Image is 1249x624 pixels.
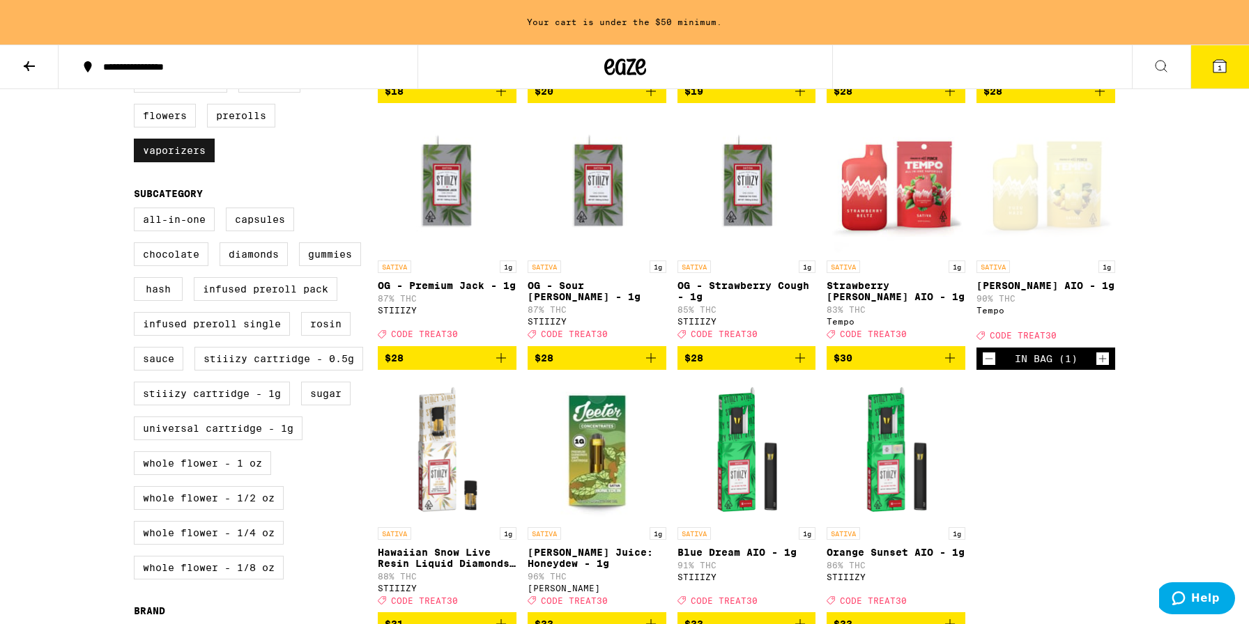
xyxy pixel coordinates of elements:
p: 96% THC [528,572,666,581]
div: STIIIZY [378,306,516,315]
p: Hawaiian Snow Live Resin Liquid Diamonds - 1g [378,547,516,569]
p: 85% THC [677,305,816,314]
iframe: Opens a widget where you can find more information [1159,582,1235,617]
label: STIIIZY Cartridge - 1g [134,382,290,405]
span: CODE TREAT30 [840,596,907,605]
p: SATIVA [528,527,561,540]
span: 1 [1218,63,1222,72]
p: Strawberry [PERSON_NAME] AIO - 1g [827,280,965,302]
p: 87% THC [378,294,516,303]
a: Open page for Strawberry Beltz AIO - 1g from Tempo [827,114,965,345]
img: STIIIZY - OG - Strawberry Cough - 1g [677,114,816,253]
span: $18 [385,86,404,97]
button: Add to bag [378,79,516,103]
button: Add to bag [677,79,816,103]
a: Open page for Orange Sunset AIO - 1g from STIIIZY [827,381,965,612]
p: 83% THC [827,305,965,314]
p: OG - Strawberry Cough - 1g [677,280,816,302]
div: STIIIZY [378,584,516,593]
label: STIIIZY Cartridge - 0.5g [194,347,363,370]
label: Sauce [134,347,183,370]
label: Whole Flower - 1/8 oz [134,556,284,579]
p: [PERSON_NAME] Juice: Honeydew - 1g [528,547,666,569]
button: Add to bag [677,346,816,370]
div: STIIIZY [528,317,666,326]
label: Vaporizers [134,139,215,162]
p: 86% THC [827,561,965,570]
span: CODE TREAT30 [990,331,1057,341]
label: Whole Flower - 1/4 oz [134,521,284,545]
p: SATIVA [827,527,860,540]
p: OG - Premium Jack - 1g [378,280,516,291]
button: Decrement [982,352,996,366]
p: SATIVA [378,260,411,273]
a: Open page for OG - Strawberry Cough - 1g from STIIIZY [677,114,816,345]
p: 1g [650,260,666,273]
a: Open page for Blue Dream AIO - 1g from STIIIZY [677,381,816,612]
span: CODE TREAT30 [391,596,458,605]
button: 1 [1190,45,1249,88]
span: $19 [684,86,703,97]
button: Add to bag [827,346,965,370]
label: Universal Cartridge - 1g [134,416,302,440]
img: STIIIZY - OG - Premium Jack - 1g [378,114,516,253]
p: 1g [799,527,815,540]
p: 91% THC [677,561,816,570]
button: Add to bag [378,346,516,370]
div: STIIIZY [677,572,816,582]
label: Flowers [134,104,196,127]
label: Diamonds [220,242,288,266]
span: $28 [834,86,852,97]
span: $28 [535,352,553,364]
p: 90% THC [976,294,1115,303]
img: STIIIZY - Blue Dream AIO - 1g [677,381,816,520]
img: Tempo - Strawberry Beltz AIO - 1g [827,114,965,253]
p: SATIVA [976,260,1010,273]
div: STIIIZY [827,572,965,582]
a: Open page for Hawaiian Snow Live Resin Liquid Diamonds - 1g from STIIIZY [378,381,516,612]
label: Chocolate [134,242,208,266]
p: 1g [1098,260,1115,273]
a: Open page for OG - Premium Jack - 1g from STIIIZY [378,114,516,345]
p: SATIVA [827,260,860,273]
span: $28 [983,86,1002,97]
p: OG - Sour [PERSON_NAME] - 1g [528,280,666,302]
label: Gummies [299,242,361,266]
p: 87% THC [528,305,666,314]
button: Add to bag [976,79,1115,103]
p: 1g [500,260,516,273]
div: [PERSON_NAME] [528,584,666,593]
p: 1g [799,260,815,273]
p: 1g [949,260,965,273]
span: CODE TREAT30 [840,330,907,339]
p: SATIVA [528,260,561,273]
div: Tempo [976,306,1115,315]
label: All-In-One [134,208,215,231]
label: Whole Flower - 1 oz [134,451,271,475]
p: 88% THC [378,572,516,581]
img: Jeeter - Jeeter Juice: Honeydew - 1g [528,381,666,520]
span: CODE TREAT30 [541,330,608,339]
legend: Subcategory [134,188,203,199]
button: Increment [1096,352,1110,366]
div: STIIIZY [677,317,816,326]
p: 1g [650,527,666,540]
p: 1g [500,527,516,540]
span: CODE TREAT30 [391,330,458,339]
a: Open page for OG - Sour Tangie - 1g from STIIIZY [528,114,666,345]
p: 1g [949,527,965,540]
p: Orange Sunset AIO - 1g [827,547,965,558]
label: Infused Preroll Pack [194,277,337,301]
p: SATIVA [677,260,711,273]
div: Tempo [827,317,965,326]
span: $28 [684,352,703,364]
button: Add to bag [528,79,666,103]
label: Sugar [301,382,351,405]
label: Prerolls [207,104,275,127]
img: STIIIZY - Orange Sunset AIO - 1g [827,381,965,520]
label: Rosin [301,312,351,336]
span: CODE TREAT30 [691,330,758,339]
button: Add to bag [827,79,965,103]
span: $28 [385,352,404,364]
